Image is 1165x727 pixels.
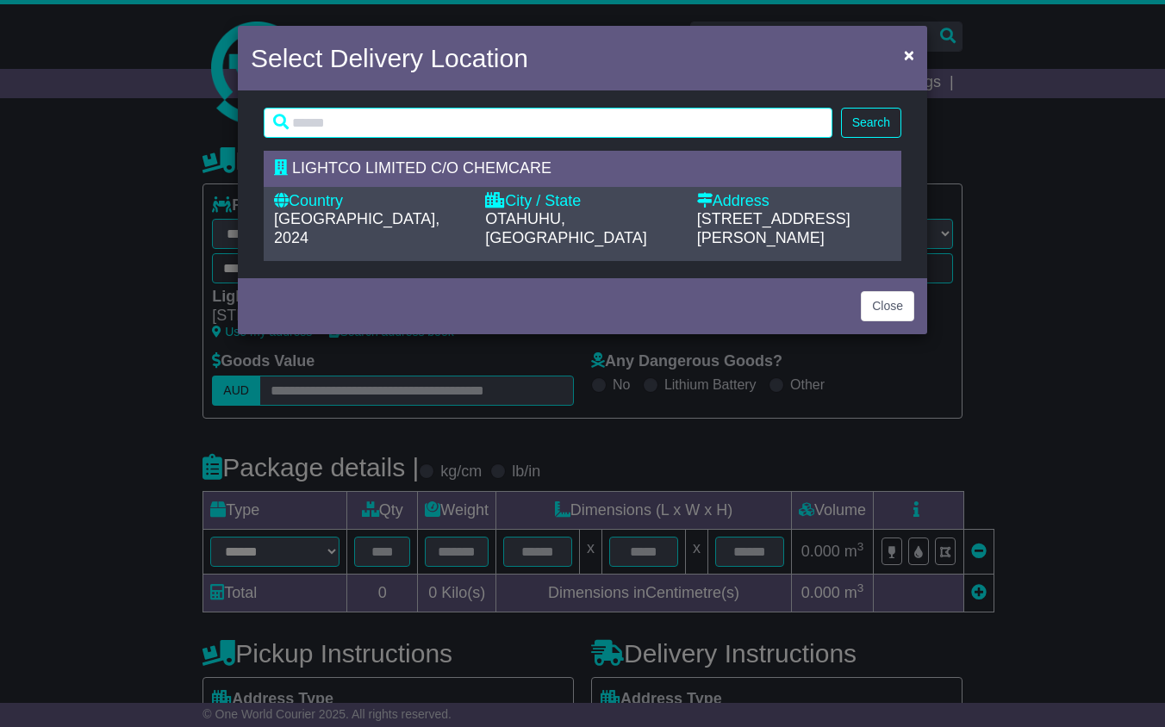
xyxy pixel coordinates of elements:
span: [GEOGRAPHIC_DATA], 2024 [274,210,439,246]
div: Country [274,192,468,211]
span: OTAHUHU, [GEOGRAPHIC_DATA] [485,210,646,246]
span: LIGHTCO LIMITED C/O CHEMCARE [292,159,551,177]
button: Close [895,37,923,72]
span: × [904,45,914,65]
div: Address [697,192,891,211]
h4: Select Delivery Location [251,39,528,78]
button: Close [861,291,914,321]
span: [STREET_ADDRESS][PERSON_NAME] [697,210,850,246]
button: Search [841,108,901,138]
div: City / State [485,192,679,211]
